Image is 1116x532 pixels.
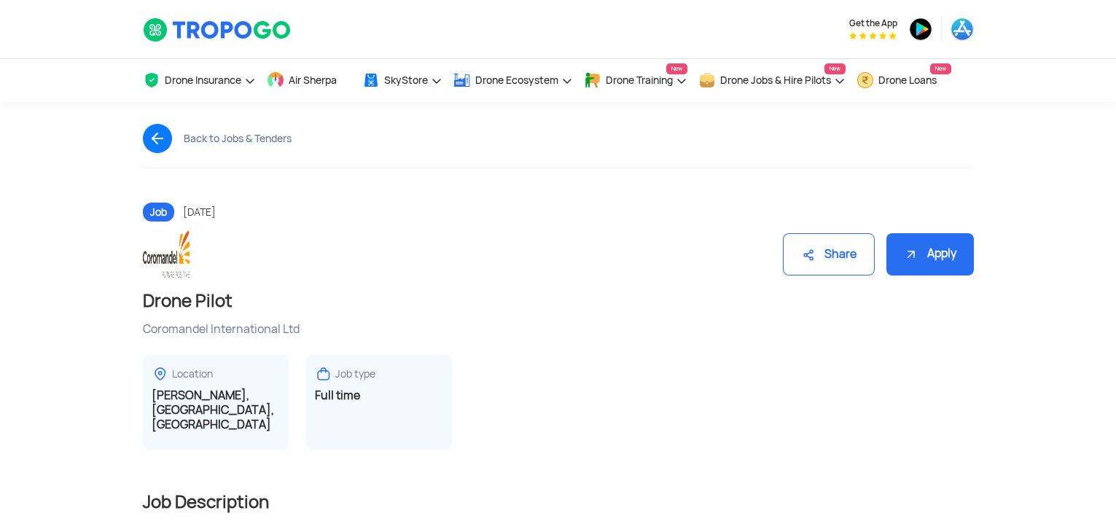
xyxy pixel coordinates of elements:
[801,248,816,262] img: ic_share.svg
[606,74,673,86] span: Drone Training
[849,17,897,29] span: Get the App
[165,74,241,86] span: Drone Insurance
[720,74,831,86] span: Drone Jobs & Hire Pilots
[909,17,932,41] img: ic_playstore.png
[904,247,918,262] img: ic_apply.svg
[152,365,169,383] img: ic_locationdetail.svg
[143,17,292,42] img: TropoGo Logo
[143,490,974,514] h2: Job Description
[783,233,875,275] div: Share
[143,203,174,222] span: Job
[849,32,897,39] img: App Raking
[315,388,443,403] h3: Full time
[453,59,573,102] a: Drone Ecosystem
[267,59,351,102] a: Air Sherpa
[886,233,974,275] div: Apply
[315,365,332,383] img: ic_jobtype.svg
[143,231,190,278] img: CIL%20Logo.png
[143,289,974,313] h1: Drone Pilot
[584,59,687,102] a: Drone TrainingNew
[878,74,937,86] span: Drone Loans
[362,59,442,102] a: SkyStore
[475,74,558,86] span: Drone Ecosystem
[824,63,846,74] span: New
[666,63,687,74] span: New
[951,17,974,41] img: ic_appstore.png
[143,321,974,337] div: Coromandel International Ltd
[335,367,375,381] div: Job type
[384,74,428,86] span: SkyStore
[152,388,280,432] h3: [PERSON_NAME], [GEOGRAPHIC_DATA], [GEOGRAPHIC_DATA]
[289,74,337,86] span: Air Sherpa
[856,59,951,102] a: Drone LoansNew
[698,59,846,102] a: Drone Jobs & Hire PilotsNew
[184,133,292,144] div: Back to Jobs & Tenders
[183,206,216,219] span: [DATE]
[143,59,256,102] a: Drone Insurance
[930,63,951,74] span: New
[172,367,213,381] div: Location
